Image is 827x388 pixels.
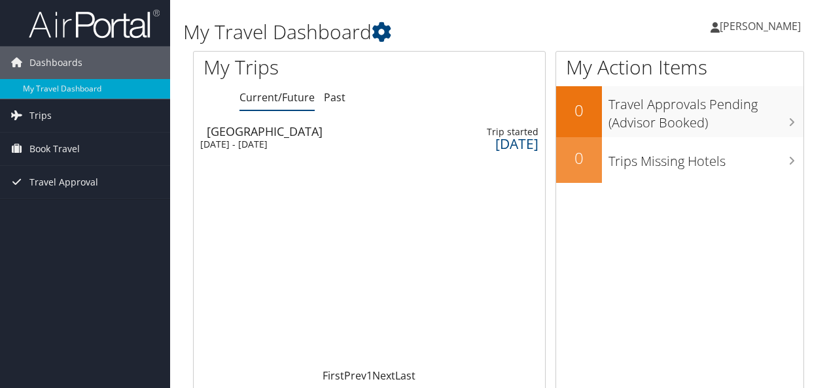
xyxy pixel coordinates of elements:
h2: 0 [556,99,602,121]
div: [GEOGRAPHIC_DATA] [207,125,408,137]
span: [PERSON_NAME] [720,19,801,33]
div: [DATE] - [DATE] [200,138,402,150]
h1: My Travel Dashboard [183,18,604,46]
h3: Trips Missing Hotels [608,146,803,170]
a: 1 [366,368,372,383]
h3: Travel Approvals Pending (Advisor Booked) [608,89,803,132]
span: Trips [29,99,52,132]
h1: My Action Items [556,54,803,81]
a: First [323,368,344,383]
a: Last [395,368,415,383]
span: Dashboards [29,46,82,79]
h2: 0 [556,147,602,169]
a: Next [372,368,395,383]
div: [DATE] [449,138,538,150]
a: Prev [344,368,366,383]
span: Travel Approval [29,166,98,199]
a: 0Travel Approvals Pending (Advisor Booked) [556,86,803,137]
span: Book Travel [29,133,80,165]
a: Current/Future [239,90,315,105]
img: airportal-logo.png [29,8,160,39]
a: [PERSON_NAME] [711,7,814,46]
div: Trip started [449,126,538,138]
a: Past [324,90,345,105]
h1: My Trips [203,54,389,81]
a: 0Trips Missing Hotels [556,137,803,183]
